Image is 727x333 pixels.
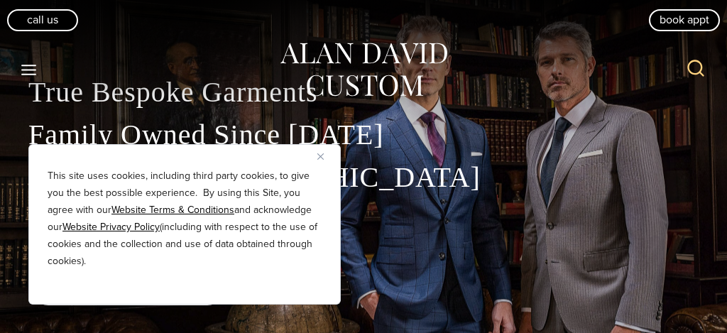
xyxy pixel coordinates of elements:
[111,202,234,217] a: Website Terms & Conditions
[7,9,78,31] a: Call Us
[28,213,699,234] h1: The Best Custom Suits NYC Has to Offer
[62,219,160,234] a: Website Privacy Policy
[28,71,699,199] p: True Bespoke Garments Family Owned Since [DATE] Made in the [GEOGRAPHIC_DATA]
[649,9,720,31] a: book appt
[278,38,449,102] img: Alan David Custom
[317,148,334,165] button: Close
[48,168,322,270] p: This site uses cookies, including third party cookies, to give you the best possible experience. ...
[679,53,713,87] button: View Search Form
[317,153,324,160] img: Close
[14,57,44,82] button: Open menu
